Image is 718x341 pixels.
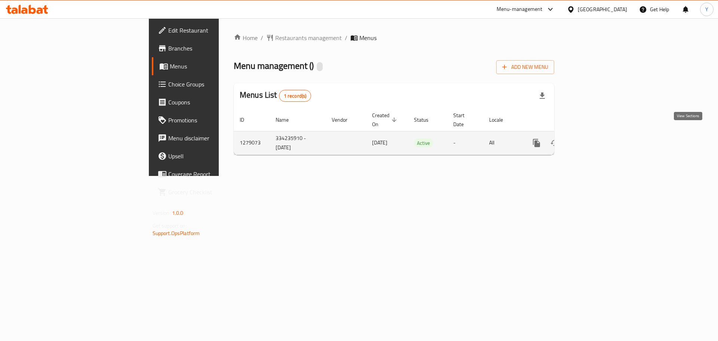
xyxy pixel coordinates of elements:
[152,21,269,39] a: Edit Restaurant
[496,60,554,74] button: Add New Menu
[152,57,269,75] a: Menus
[152,129,269,147] a: Menu disclaimer
[279,92,311,100] span: 1 record(s)
[533,87,551,105] div: Export file
[234,57,314,74] span: Menu management ( )
[170,62,263,71] span: Menus
[168,26,263,35] span: Edit Restaurant
[234,109,605,155] table: enhanced table
[168,44,263,53] span: Branches
[270,131,326,155] td: 334235910 - [DATE]
[168,98,263,107] span: Coupons
[234,33,554,42] nav: breadcrumb
[152,111,269,129] a: Promotions
[372,111,399,129] span: Created On
[152,183,269,201] a: Grocery Checklist
[345,33,347,42] li: /
[578,5,627,13] div: [GEOGRAPHIC_DATA]
[153,208,171,218] span: Version:
[359,33,377,42] span: Menus
[168,80,263,89] span: Choice Groups
[414,138,433,147] div: Active
[372,138,387,147] span: [DATE]
[240,115,254,124] span: ID
[152,165,269,183] a: Coverage Report
[266,33,342,42] a: Restaurants management
[497,5,543,14] div: Menu-management
[152,93,269,111] a: Coupons
[152,75,269,93] a: Choice Groups
[414,139,433,147] span: Active
[522,109,605,131] th: Actions
[152,39,269,57] a: Branches
[153,221,187,231] span: Get support on:
[332,115,357,124] span: Vendor
[168,170,263,179] span: Coverage Report
[483,131,522,155] td: All
[502,63,548,72] span: Add New Menu
[276,115,298,124] span: Name
[414,115,438,124] span: Status
[168,134,263,143] span: Menu disclaimer
[447,131,483,155] td: -
[240,89,311,102] h2: Menus List
[168,152,263,161] span: Upsell
[168,116,263,125] span: Promotions
[168,188,263,197] span: Grocery Checklist
[153,228,200,238] a: Support.OpsPlatform
[546,134,564,152] button: Change Status
[489,115,513,124] span: Locale
[453,111,474,129] span: Start Date
[152,147,269,165] a: Upsell
[279,90,312,102] div: Total records count
[275,33,342,42] span: Restaurants management
[172,208,184,218] span: 1.0.0
[705,5,708,13] span: Y
[528,134,546,152] button: more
